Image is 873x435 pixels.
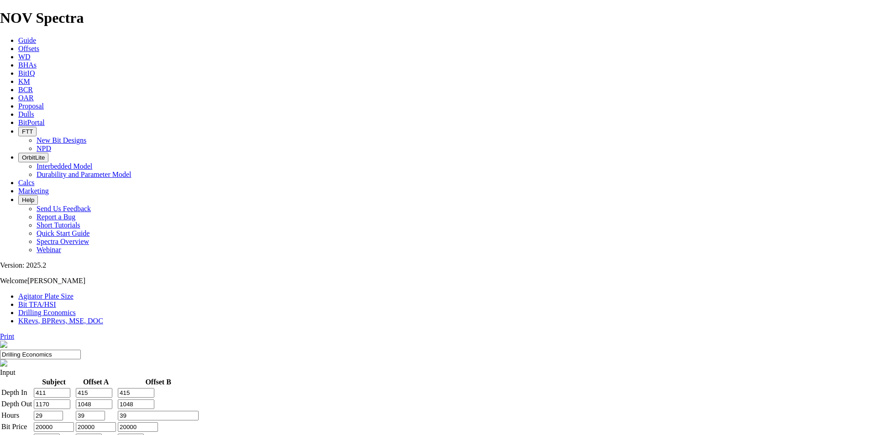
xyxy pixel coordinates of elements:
span: [PERSON_NAME] [27,277,85,285]
a: Send Us Feedback [37,205,91,212]
td: Depth In [1,388,32,398]
span: FTT [22,128,33,135]
th: Offset A [75,378,116,387]
a: Calcs [18,179,35,186]
a: Drilling Economics [18,309,76,316]
a: NPD [37,145,51,152]
th: Offset B [117,378,199,387]
span: OrbitLite [22,154,45,161]
a: Durability and Parameter Model [37,171,131,178]
a: New Bit Designs [37,136,86,144]
a: Guide [18,36,36,44]
a: OAR [18,94,34,102]
td: Hours [1,410,32,421]
a: WD [18,53,31,61]
a: Report a Bug [37,213,75,221]
a: Interbedded Model [37,162,92,170]
a: BCR [18,86,33,93]
a: Marketing [18,187,49,195]
a: KRevs, BPRevs, MSE, DOC [18,317,103,325]
a: BitPortal [18,119,45,126]
a: Webinar [37,246,61,254]
button: FTT [18,127,37,136]
a: Short Tutorials [37,221,80,229]
a: BHAs [18,61,37,69]
a: Proposal [18,102,44,110]
button: Help [18,195,38,205]
th: Subject [33,378,74,387]
a: Bit TFA/HSI [18,300,56,308]
a: Quick Start Guide [37,229,89,237]
td: Bit Price [1,422,32,432]
a: BitIQ [18,69,35,77]
a: KM [18,78,30,85]
a: Dulls [18,110,34,118]
td: Depth Out [1,399,32,409]
a: Offsets [18,45,39,52]
span: Help [22,197,34,203]
a: Agitator Plate Size [18,292,74,300]
a: Spectra Overview [37,238,89,245]
button: OrbitLite [18,153,48,162]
